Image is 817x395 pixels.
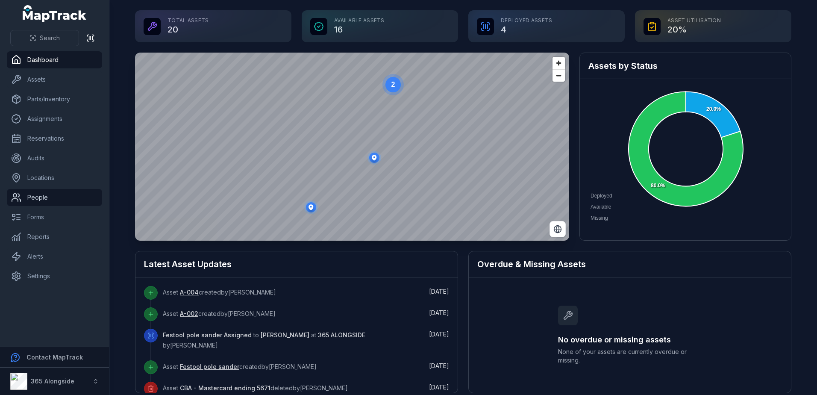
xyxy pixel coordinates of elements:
h2: Overdue & Missing Assets [477,258,782,270]
time: 26/09/2025, 2:46:30 pm [429,330,449,338]
span: Search [40,34,60,42]
span: to at by [PERSON_NAME] [163,331,365,349]
span: Deployed [591,193,612,199]
span: [DATE] [429,383,449,391]
h2: Assets by Status [588,60,782,72]
a: Assets [7,71,102,88]
span: Missing [591,215,608,221]
a: [PERSON_NAME] [261,331,309,339]
time: 09/09/2025, 3:09:17 pm [429,383,449,391]
a: Assignments [7,110,102,127]
span: [DATE] [429,362,449,369]
span: Asset created by [PERSON_NAME] [163,310,276,317]
a: A-002 [180,310,198,318]
button: Zoom out [553,69,565,82]
strong: 365 Alongside [31,377,74,385]
span: Asset created by [PERSON_NAME] [163,363,317,370]
span: Asset created by [PERSON_NAME] [163,289,276,296]
a: Forms [7,209,102,226]
time: 26/09/2025, 2:47:39 pm [429,309,449,316]
a: Assigned [224,331,252,339]
a: Audits [7,150,102,167]
button: Search [10,30,79,46]
a: Alerts [7,248,102,265]
a: Festool pole sander [163,331,222,339]
a: Reports [7,228,102,245]
button: Zoom in [553,57,565,69]
time: 26/09/2025, 2:49:02 pm [429,288,449,295]
a: Settings [7,268,102,285]
a: Festool pole sander [180,363,239,371]
span: [DATE] [429,309,449,316]
h3: No overdue or missing assets [558,334,702,346]
a: Dashboard [7,51,102,68]
span: [DATE] [429,288,449,295]
span: Available [591,204,611,210]
a: Reservations [7,130,102,147]
a: Locations [7,169,102,186]
a: 365 ALONGSIDE [318,331,365,339]
text: 2 [391,81,395,88]
button: Switch to Satellite View [550,221,566,237]
a: MapTrack [23,5,87,22]
span: [DATE] [429,330,449,338]
span: None of your assets are currently overdue or missing. [558,348,702,365]
a: A-004 [180,288,199,297]
time: 26/09/2025, 2:44:15 pm [429,362,449,369]
a: People [7,189,102,206]
canvas: Map [135,53,569,241]
h2: Latest Asset Updates [144,258,449,270]
strong: Contact MapTrack [26,354,83,361]
span: Asset deleted by [PERSON_NAME] [163,384,348,392]
a: Parts/Inventory [7,91,102,108]
a: CBA - Mastercard ending 5671 [180,384,270,392]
